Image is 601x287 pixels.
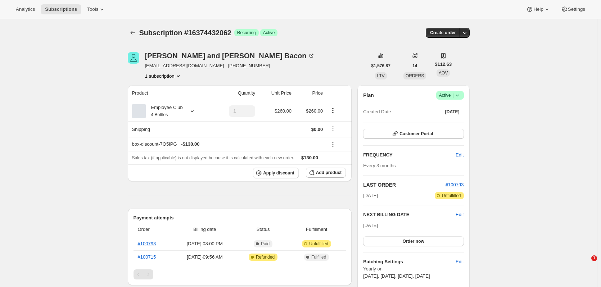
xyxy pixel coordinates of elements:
span: [DATE] [445,109,460,115]
h2: FREQUENCY [363,151,456,159]
a: #100715 [138,254,156,260]
button: Add product [306,168,346,178]
span: Refunded [256,254,275,260]
span: $0.00 [311,127,323,132]
span: Settings [568,6,585,12]
span: Fulfillment [292,226,342,233]
h6: Batching Settings [363,258,456,265]
th: Unit Price [257,85,294,101]
a: #100793 [446,182,464,187]
span: Subscriptions [45,6,77,12]
button: Apply discount [253,168,299,178]
span: $130.00 [301,155,318,160]
th: Quantity [212,85,258,101]
button: Edit [451,149,468,161]
div: box-discount-7O5IPG [132,141,323,148]
span: Unfulfilled [442,193,461,199]
span: [DATE], [DATE], [DATE], [DATE] [363,273,430,279]
span: Edit [456,151,464,159]
div: [PERSON_NAME] and [PERSON_NAME] Bacon [145,52,315,59]
span: Active [439,92,461,99]
span: ORDERS [406,73,424,78]
span: Analytics [16,6,35,12]
span: [DATE] [363,223,378,228]
button: Shipping actions [327,124,339,132]
button: Customer Portal [363,129,464,139]
button: Help [522,4,555,14]
button: #100793 [446,181,464,188]
span: Recurring [237,30,256,36]
span: Tools [87,6,98,12]
span: Every 3 months [363,163,396,168]
th: Shipping [128,121,212,137]
button: Create order [426,28,460,38]
span: Yearly on [363,265,464,273]
span: LTV [377,73,385,78]
button: Settings [556,4,589,14]
span: 14 [412,63,417,69]
th: Product [128,85,212,101]
span: - $130.00 [181,141,199,148]
th: Order [134,222,173,237]
span: Active [263,30,275,36]
button: [DATE] [441,107,464,117]
th: Price [294,85,325,101]
button: Subscriptions [41,4,81,14]
button: Order now [363,236,464,246]
a: #100793 [138,241,156,246]
span: Add product [316,170,342,176]
button: Edit [451,256,468,268]
button: Edit [456,211,464,218]
span: Fulfilled [311,254,326,260]
span: Created Date [363,108,391,115]
span: Sales tax (if applicable) is not displayed because it is calculated with each new order. [132,155,294,160]
span: 1 [591,255,597,261]
span: Customer Portal [399,131,433,137]
button: Subscriptions [128,28,138,38]
span: Ray and Diana Bacon [128,52,139,64]
small: 4 Bottles [151,112,168,117]
span: $260.00 [306,108,323,114]
span: Apply discount [263,170,294,176]
span: $260.00 [275,108,292,114]
h2: Payment attempts [134,214,346,222]
button: Product actions [145,72,182,79]
span: [EMAIL_ADDRESS][DOMAIN_NAME] · [PHONE_NUMBER] [145,62,315,69]
span: Status [239,226,287,233]
span: Unfulfilled [309,241,328,247]
h2: Plan [363,92,374,99]
button: Product actions [327,106,339,114]
span: [DATE] · 09:56 AM [175,254,235,261]
button: $1,576.87 [367,61,395,71]
span: Edit [456,258,464,265]
span: Paid [261,241,270,247]
span: AOV [439,70,448,76]
iframe: Intercom live chat [577,255,594,273]
button: 14 [408,61,421,71]
button: Analytics [12,4,39,14]
span: [DATE] · 08:00 PM [175,240,235,247]
h2: LAST ORDER [363,181,446,188]
span: | [452,92,453,98]
span: [DATE] [363,192,378,199]
span: Order now [403,238,424,244]
span: $112.63 [435,61,452,68]
span: Help [533,6,543,12]
nav: Pagination [134,269,346,279]
span: Billing date [175,226,235,233]
button: Tools [83,4,110,14]
h2: NEXT BILLING DATE [363,211,456,218]
span: Subscription #16374432062 [139,29,231,37]
span: Create order [430,30,456,36]
div: Employee Club [146,104,183,118]
span: $1,576.87 [371,63,390,69]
